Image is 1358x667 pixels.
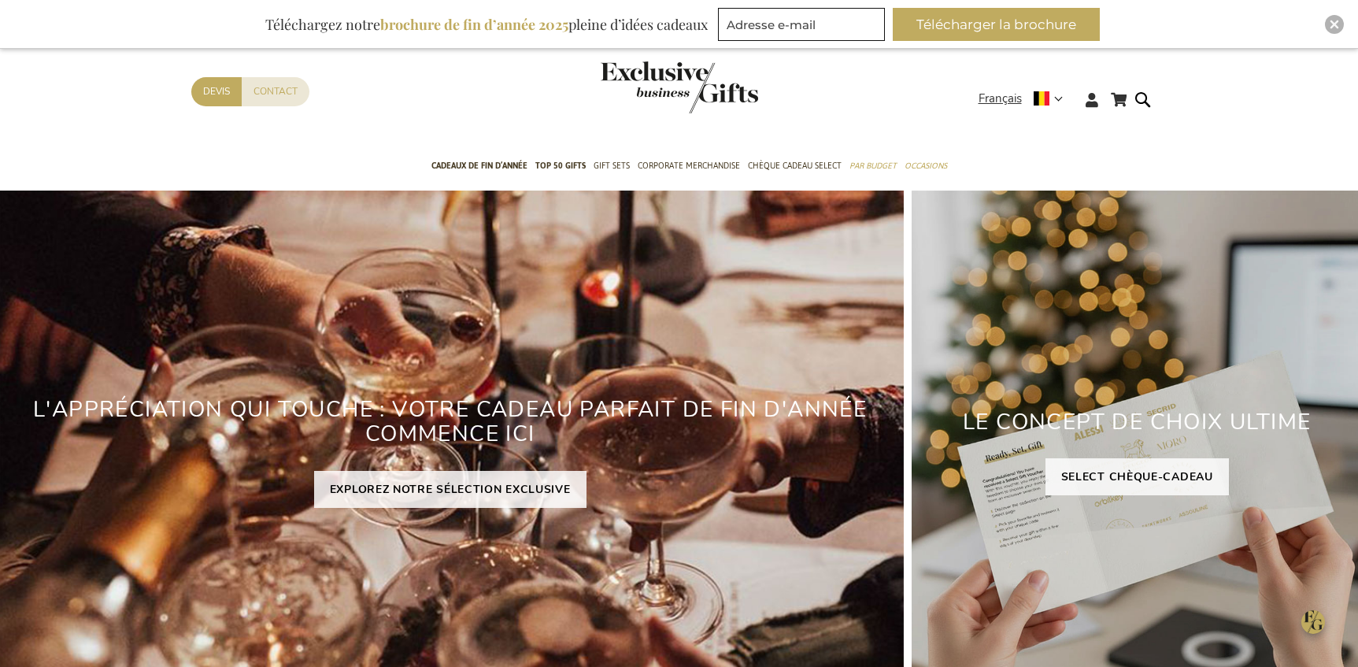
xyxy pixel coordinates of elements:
[979,90,1022,108] span: Français
[258,8,715,41] div: Téléchargez notre pleine d’idées cadeaux
[748,157,842,174] span: Chèque Cadeau Select
[191,77,242,106] a: Devis
[893,8,1100,41] button: Télécharger la brochure
[849,157,897,174] span: Par budget
[905,157,947,174] span: Occasions
[601,61,758,113] img: Exclusive Business gifts logo
[535,157,586,174] span: TOP 50 Gifts
[242,77,309,106] a: Contact
[1330,20,1339,29] img: Close
[314,471,586,508] a: EXPLOREZ NOTRE SÉLECTION EXCLUSIVE
[718,8,885,41] input: Adresse e-mail
[979,90,1073,108] div: Français
[380,15,568,34] b: brochure de fin d’année 2025
[601,61,679,113] a: store logo
[718,8,890,46] form: marketing offers and promotions
[1325,15,1344,34] div: Close
[431,157,527,174] span: Cadeaux de fin d’année
[594,157,630,174] span: Gift Sets
[1045,458,1229,495] a: SELECT CHÈQUE-CADEAU
[638,157,740,174] span: Corporate Merchandise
